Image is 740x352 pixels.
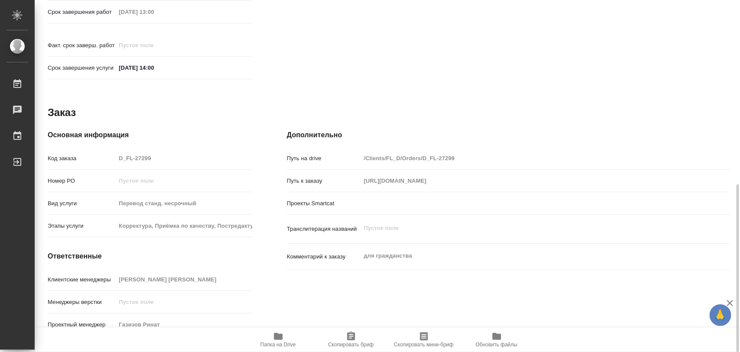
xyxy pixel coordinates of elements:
button: Обновить файлы [460,328,533,352]
input: Пустое поле [361,152,693,165]
p: Вид услуги [48,199,116,208]
p: Путь на drive [287,154,361,163]
input: Пустое поле [116,197,252,210]
p: Этапы услуги [48,222,116,230]
input: Пустое поле [361,174,693,187]
p: Код заказа [48,154,116,163]
input: Пустое поле [116,318,252,331]
button: Папка на Drive [242,328,315,352]
p: Срок завершения услуги [48,64,116,72]
h4: Ответственные [48,251,252,262]
h2: Заказ [48,106,76,119]
input: Пустое поле [116,273,252,286]
p: Транслитерация названий [287,225,361,233]
p: Проектный менеджер [48,320,116,329]
span: Скопировать бриф [328,342,374,348]
button: Скопировать бриф [315,328,388,352]
button: 🙏 [710,304,731,326]
span: 🙏 [713,306,728,324]
p: Клиентские менеджеры [48,275,116,284]
p: Номер РО [48,177,116,185]
input: Пустое поле [116,296,252,308]
span: Папка на Drive [261,342,296,348]
input: Пустое поле [116,152,252,165]
input: ✎ Введи что-нибудь [116,61,192,74]
input: Пустое поле [116,220,252,232]
p: Срок завершения работ [48,8,116,16]
span: Обновить файлы [476,342,518,348]
h4: Основная информация [48,130,252,140]
p: Проекты Smartcat [287,199,361,208]
h4: Дополнительно [287,130,730,140]
input: Пустое поле [116,6,192,18]
p: Путь к заказу [287,177,361,185]
input: Пустое поле [116,39,192,52]
p: Менеджеры верстки [48,298,116,307]
p: Комментарий к заказу [287,252,361,261]
span: Скопировать мини-бриф [394,342,453,348]
button: Скопировать мини-бриф [388,328,460,352]
input: Пустое поле [116,174,252,187]
textarea: для гражданства [361,249,693,263]
p: Факт. срок заверш. работ [48,41,116,50]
